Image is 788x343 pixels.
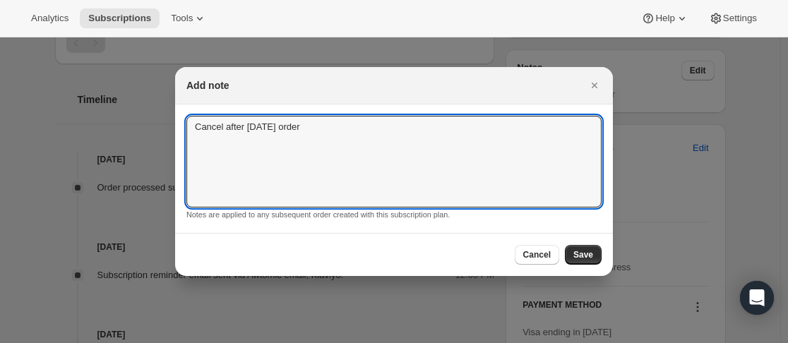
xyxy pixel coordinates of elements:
[565,245,602,265] button: Save
[88,13,151,24] span: Subscriptions
[633,8,697,28] button: Help
[186,116,602,207] textarea: Cancel after [DATE] order
[655,13,674,24] span: Help
[171,13,193,24] span: Tools
[740,281,774,315] div: Open Intercom Messenger
[585,76,604,95] button: Close
[523,249,551,260] span: Cancel
[515,245,559,265] button: Cancel
[186,78,229,92] h2: Add note
[162,8,215,28] button: Tools
[31,13,68,24] span: Analytics
[700,8,765,28] button: Settings
[23,8,77,28] button: Analytics
[723,13,757,24] span: Settings
[573,249,593,260] span: Save
[80,8,160,28] button: Subscriptions
[186,210,450,219] small: Notes are applied to any subsequent order created with this subscription plan.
